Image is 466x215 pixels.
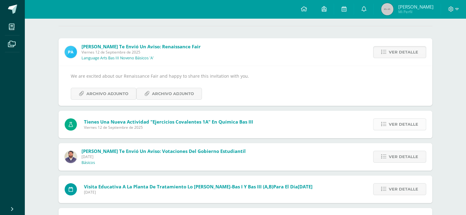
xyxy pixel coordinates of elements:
[84,119,253,125] span: Tienes una nueva actividad "Ejercicios covalentes 1A" En Química Bas III
[84,183,313,190] span: para el día
[71,88,136,100] a: Archivo Adjunto
[81,154,246,159] span: [DATE]
[81,43,201,50] span: [PERSON_NAME] te envió un aviso: Renaissance Fair
[381,3,393,15] img: 45x45
[152,88,194,99] span: Archivo Adjunto
[81,160,95,165] p: Básicos
[398,9,433,14] span: Mi Perfil
[389,151,418,162] span: Ver detalle
[84,125,253,130] span: Viernes 12 de Septiembre de 2025
[84,190,313,195] span: [DATE]
[389,46,418,58] span: Ver detalle
[71,72,420,99] div: We are excited about our Renaissance Fair and happy to share this invitation with you.
[398,4,433,10] span: [PERSON_NAME]
[86,88,128,99] span: Archivo Adjunto
[389,183,418,195] span: Ver detalle
[136,88,202,100] a: Archivo Adjunto
[389,119,418,130] span: Ver detalle
[81,148,246,154] span: [PERSON_NAME] te envió un aviso: Votaciones del gobierno estudiantil
[84,183,273,190] span: Visita Educativa a la Planta de Tratamiento Lo [PERSON_NAME]-Bas I y Bas III (A,B)
[81,50,201,55] span: Viernes 12 de Septiembre de 2025
[81,56,154,61] p: Language Arts Bas III Noveno Básicos 'A'
[65,46,77,58] img: 16d00d6a61aad0e8a558f8de8df831eb.png
[65,151,77,163] img: 3c88fd5534d10fcfcc6911e8303bbf43.png
[298,183,313,190] span: [DATE]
